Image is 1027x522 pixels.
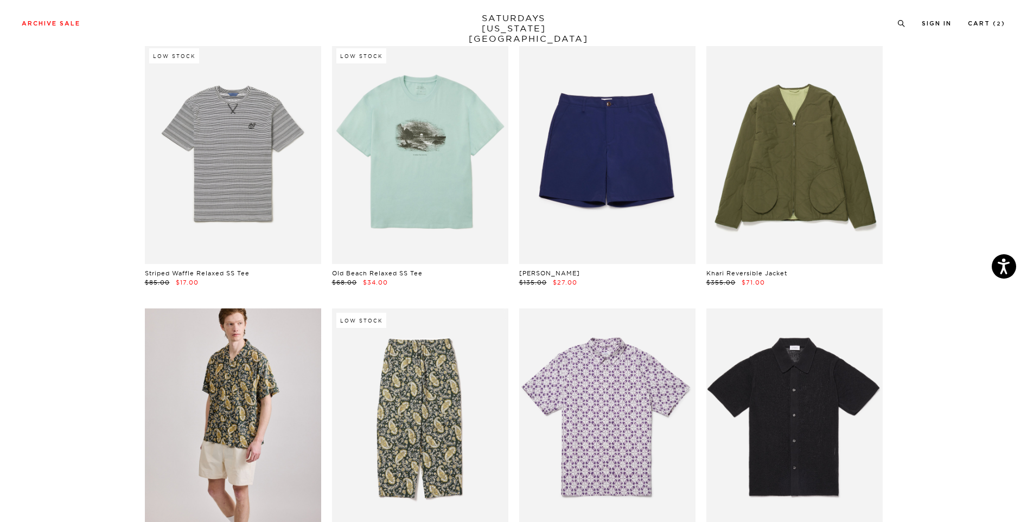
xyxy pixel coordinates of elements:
span: $85.00 [145,279,170,286]
a: Sign In [922,21,952,27]
span: $71.00 [742,279,765,286]
a: Archive Sale [22,21,80,27]
div: Low Stock [336,313,386,328]
a: Old Beach Relaxed SS Tee [332,269,423,277]
span: $68.00 [332,279,357,286]
span: $355.00 [706,279,736,286]
div: Low Stock [336,48,386,63]
a: SATURDAYS[US_STATE][GEOGRAPHIC_DATA] [469,13,558,44]
small: 2 [997,22,1002,27]
a: Cart (2) [968,21,1005,27]
span: $17.00 [176,279,199,286]
div: Low Stock [149,48,199,63]
a: Khari Reversible Jacket [706,269,787,277]
span: $135.00 [519,279,547,286]
span: $34.00 [363,279,388,286]
a: Striped Waffle Relaxed SS Tee [145,269,250,277]
span: $27.00 [553,279,577,286]
a: [PERSON_NAME] [519,269,580,277]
